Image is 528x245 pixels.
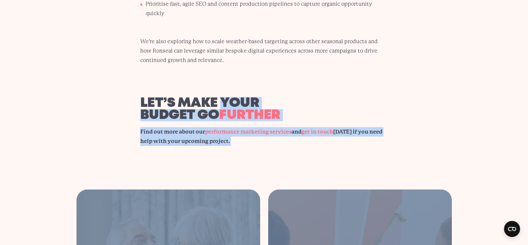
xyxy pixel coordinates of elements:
[140,97,388,121] h2: Let’s make your budget go
[302,129,333,135] a: get in touch
[140,37,388,65] p: We’re also exploring how to scale weather-based targeting across other seasonal products and how ...
[219,109,281,121] span: further
[504,221,520,237] button: Open CMP widget
[140,129,382,144] strong: Find out more about our and [DATE] if you need help with your upcoming project.
[205,129,292,135] a: performance marketing services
